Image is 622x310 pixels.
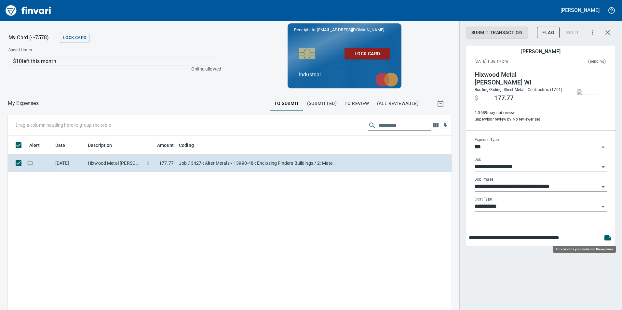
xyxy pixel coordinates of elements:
[63,34,86,42] span: Lock Card
[8,99,39,107] p: My Expenses
[53,155,85,172] td: [DATE]
[431,96,452,111] button: Show transactions within a particular date range
[299,71,390,79] p: Industrial
[8,47,126,54] span: Spend Limits
[475,116,563,123] span: Supervisor review by: No reviewer set
[559,5,601,15] button: [PERSON_NAME]
[294,27,395,33] p: Receipts to:
[372,69,401,90] img: mastercard.svg
[600,25,615,40] button: Close transaction
[561,29,584,35] div: Transaction still pending, cannot split yet. It usually takes 2-3 days for a merchant to settle a...
[149,141,174,149] span: Amount
[475,158,481,161] label: Job
[475,177,493,181] label: Job Phase
[29,141,48,149] span: Alert
[13,58,217,65] p: $10 left this month
[88,141,112,149] span: Description
[599,162,608,172] button: Open
[521,48,560,55] h5: [PERSON_NAME]
[27,161,34,165] span: Online transaction
[475,58,548,65] span: [DATE] 1:38:14 pm
[317,27,385,33] span: [EMAIL_ADDRESS][DOMAIN_NAME]
[537,27,560,39] button: Flag
[466,27,528,39] button: Submit Transaction
[440,121,450,131] button: Download Table
[345,48,390,60] button: Lock Card
[586,25,600,40] button: More
[471,29,522,37] span: Submit Transaction
[307,99,337,108] span: (Submitted)
[179,141,194,149] span: Coding
[577,89,598,95] img: receipts%2Fmarketjohnson%2F2025-09-09%2F8KdpTAFwCiZBPPKWD7nFIwDyRus1__DepZPZQXwA45t9sv1bWY_1.jpg
[599,143,608,152] button: Open
[475,197,492,201] label: Cost Type
[542,29,554,37] span: Flag
[4,3,53,18] img: Finvari
[88,141,121,149] span: Description
[475,110,563,116] span: This is usually to prevent self-reviews
[8,34,57,42] p: My Card (···7578)
[3,66,221,72] p: Online allowed
[599,202,608,211] button: Open
[475,87,562,92] span: Roofing/Siding, Sheet Metal - Contractors (1761)
[494,94,514,102] span: 177.77
[599,182,608,191] button: Open
[55,141,74,149] span: Date
[157,141,174,149] span: Amount
[176,155,339,172] td: Job / 3427-: Alter Metals / 13990-48-: Enclosing Finders Buildings / 2: Material
[60,33,89,43] button: Lock Card
[55,141,65,149] span: Date
[345,99,369,108] span: To Review
[548,58,606,65] span: This charge has not been settled by the merchant yet. This usually takes a couple of days but in ...
[274,99,299,108] span: To Submit
[29,141,40,149] span: Alert
[561,7,600,14] h5: [PERSON_NAME]
[8,99,39,107] nav: breadcrumb
[475,138,499,142] label: Expense Type
[377,99,419,108] span: (All Reviewable)
[16,122,111,128] p: Drag a column heading here to group the table
[179,141,202,149] span: Coding
[431,121,440,130] button: Choose columns to display
[350,50,385,58] span: Lock Card
[146,160,149,166] span: $
[475,71,563,86] h4: Hixwood Metal [PERSON_NAME] WI
[85,155,144,172] td: Hixwood Metal [PERSON_NAME] WI
[159,160,174,166] span: 177.77
[475,94,478,102] span: $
